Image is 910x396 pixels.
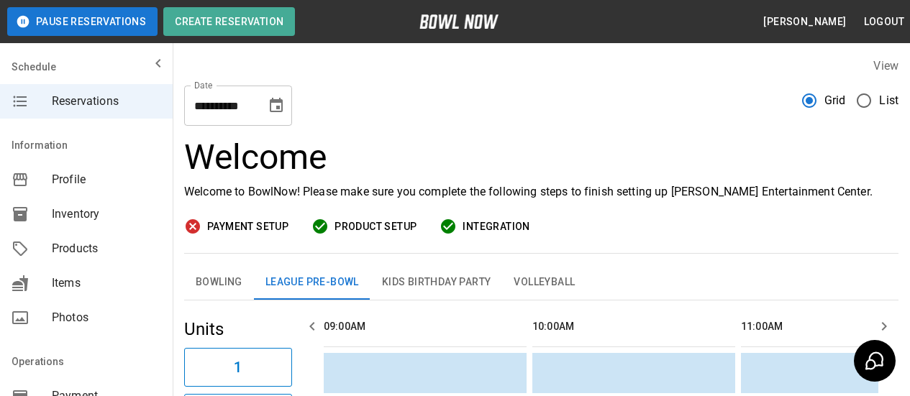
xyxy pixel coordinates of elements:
[52,93,161,110] span: Reservations
[52,240,161,257] span: Products
[419,14,499,29] img: logo
[184,183,898,201] p: Welcome to BowlNow! Please make sure you complete the following steps to finish setting up [PERSO...
[184,137,898,178] h3: Welcome
[502,265,586,300] button: Volleyball
[7,7,158,36] button: Pause Reservations
[52,309,161,326] span: Photos
[757,9,852,35] button: [PERSON_NAME]
[262,91,291,120] button: Choose date, selected date is Sep 5, 2025
[532,306,735,347] th: 10:00AM
[234,356,242,379] h6: 1
[163,7,295,36] button: Create Reservation
[463,218,529,236] span: Integration
[52,171,161,188] span: Profile
[370,265,503,300] button: Kids Birthday Party
[184,265,254,300] button: Bowling
[324,306,527,347] th: 09:00AM
[254,265,370,300] button: League Pre-Bowl
[858,9,910,35] button: Logout
[824,92,846,109] span: Grid
[52,206,161,223] span: Inventory
[184,265,898,300] div: inventory tabs
[184,348,292,387] button: 1
[335,218,417,236] span: Product Setup
[184,318,292,341] h5: Units
[52,275,161,292] span: Items
[879,92,898,109] span: List
[207,218,288,236] span: Payment Setup
[873,59,898,73] label: View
